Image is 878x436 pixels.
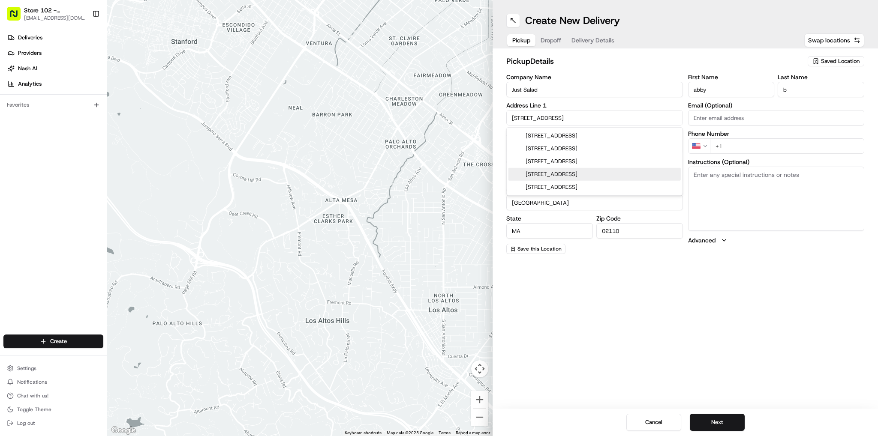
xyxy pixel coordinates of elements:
[506,195,683,210] input: Enter country
[596,215,683,221] label: Zip Code
[517,245,562,252] span: Save this Location
[688,110,865,125] input: Enter email address
[506,82,683,97] input: Enter company name
[571,36,614,45] span: Delivery Details
[146,84,156,95] button: Start new chat
[688,236,716,245] label: Advanced
[804,33,864,47] button: Swap locations
[506,223,593,239] input: Enter state
[808,55,864,67] button: Saved Location
[596,223,683,239] input: Enter zip code
[778,74,864,80] label: Last Name
[512,36,530,45] span: Pickup
[626,414,681,431] button: Cancel
[81,124,138,133] span: API Documentation
[17,379,47,385] span: Notifications
[22,55,141,64] input: Clear
[3,334,103,348] button: Create
[3,417,103,429] button: Log out
[387,430,433,435] span: Map data ©2025 Google
[60,145,104,152] a: Powered byPylon
[17,392,48,399] span: Chat with us!
[508,155,681,168] div: [STREET_ADDRESS]
[72,125,79,132] div: 💻
[508,129,681,142] div: [STREET_ADDRESS]
[17,420,35,427] span: Log out
[5,121,69,136] a: 📗Knowledge Base
[18,80,42,88] span: Analytics
[9,125,15,132] div: 📗
[506,127,683,196] div: Suggestions
[541,36,561,45] span: Dropoff
[17,365,36,372] span: Settings
[688,236,865,245] button: Advanced
[710,138,865,154] input: Enter phone number
[3,376,103,388] button: Notifications
[471,391,488,408] button: Zoom in
[439,430,451,435] a: Terms (opens in new tab)
[9,34,156,48] p: Welcome 👋
[345,430,382,436] button: Keyboard shortcuts
[24,6,85,15] button: Store 102 - [GEOGRAPHIC_DATA] (Just Salad)
[29,90,108,97] div: We're available if you need us!
[17,124,66,133] span: Knowledge Base
[9,9,26,26] img: Nash
[506,74,683,80] label: Company Name
[688,131,865,137] label: Phone Number
[688,102,865,108] label: Email (Optional)
[808,36,850,45] span: Swap locations
[9,82,24,97] img: 1736555255976-a54dd68f-1ca7-489b-9aae-adbdc363a1c4
[821,57,860,65] span: Saved Location
[50,337,67,345] span: Create
[3,362,103,374] button: Settings
[3,62,107,75] a: Nash AI
[508,168,681,181] div: [STREET_ADDRESS]
[109,425,138,436] img: Google
[688,159,865,165] label: Instructions (Optional)
[109,425,138,436] a: Open this area in Google Maps (opens a new window)
[688,74,775,80] label: First Name
[3,3,89,24] button: Store 102 - [GEOGRAPHIC_DATA] (Just Salad)[EMAIL_ADDRESS][DOMAIN_NAME]
[688,82,775,97] input: Enter first name
[69,121,141,136] a: 💻API Documentation
[3,31,107,45] a: Deliveries
[506,215,593,221] label: State
[525,14,620,27] h1: Create New Delivery
[3,390,103,402] button: Chat with us!
[3,46,107,60] a: Providers
[506,110,683,125] input: Enter address
[506,102,683,108] label: Address Line 1
[508,142,681,155] div: [STREET_ADDRESS]
[506,244,565,254] button: Save this Location
[18,49,42,57] span: Providers
[18,34,42,42] span: Deliveries
[778,82,864,97] input: Enter last name
[690,414,745,431] button: Next
[3,98,103,112] div: Favorites
[471,360,488,377] button: Map camera controls
[17,406,51,413] span: Toggle Theme
[18,65,37,72] span: Nash AI
[29,82,141,90] div: Start new chat
[3,77,107,91] a: Analytics
[471,409,488,426] button: Zoom out
[508,181,681,194] div: [STREET_ADDRESS]
[85,145,104,152] span: Pylon
[506,55,803,67] h2: pickup Details
[456,430,490,435] a: Report a map error
[3,403,103,415] button: Toggle Theme
[24,15,85,21] button: [EMAIL_ADDRESS][DOMAIN_NAME]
